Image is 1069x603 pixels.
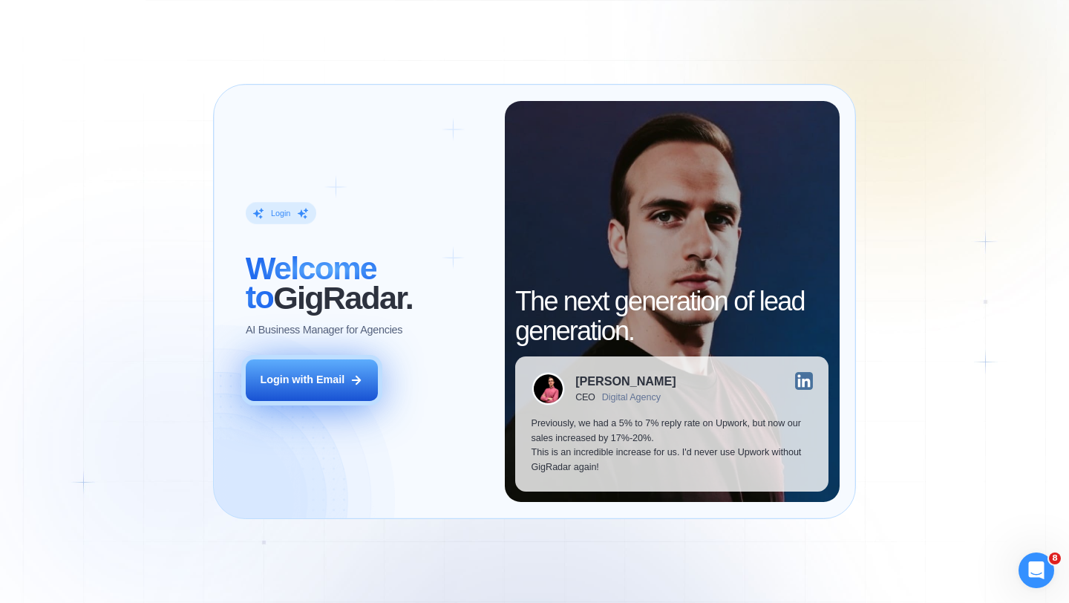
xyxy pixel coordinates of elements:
[246,323,402,338] p: AI Business Manager for Agencies
[575,392,595,402] div: CEO
[575,375,676,387] div: [PERSON_NAME]
[1049,553,1061,564] span: 8
[246,250,376,316] span: Welcome to
[246,254,488,313] h2: ‍ GigRadar.
[532,417,813,475] p: Previously, we had a 5% to 7% reply rate on Upwork, but now our sales increased by 17%-20%. This ...
[602,392,661,402] div: Digital Agency
[1019,553,1054,588] iframe: Intercom live chat
[260,373,344,388] div: Login with Email
[271,208,290,218] div: Login
[246,359,378,401] button: Login with Email
[515,287,828,345] h2: The next generation of lead generation.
